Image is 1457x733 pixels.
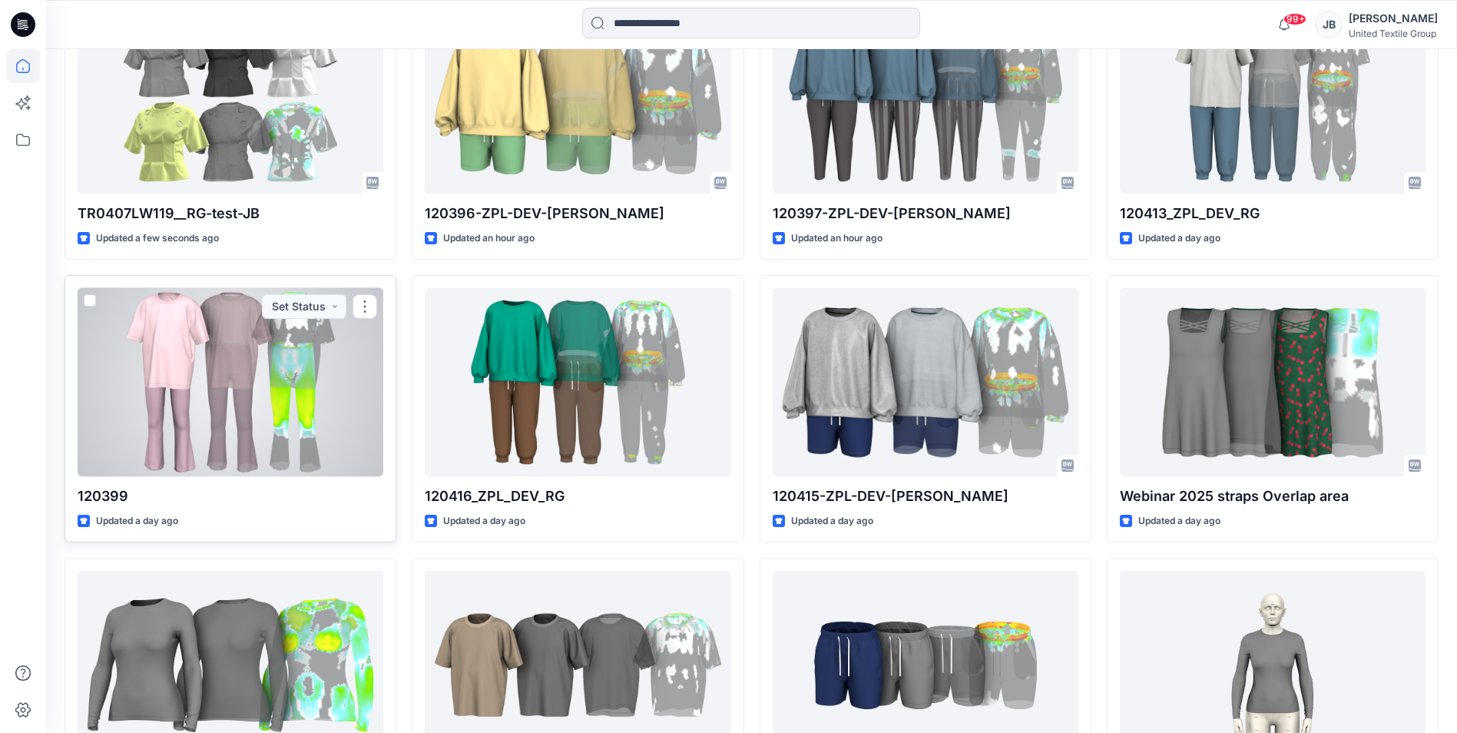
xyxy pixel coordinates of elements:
[1349,28,1438,39] div: United Textile Group
[1315,11,1343,38] div: JB
[1120,288,1426,476] a: Webinar 2025 straps Overlap area
[791,513,873,529] p: Updated a day ago
[78,486,383,507] p: 120399
[773,288,1078,476] a: 120415-ZPL-DEV-RG-JB
[425,203,730,224] p: 120396-ZPL-DEV-[PERSON_NAME]
[96,513,178,529] p: Updated a day ago
[1120,5,1426,194] a: 120413_ZPL_DEV_RG
[443,513,525,529] p: Updated a day ago
[1349,9,1438,28] div: [PERSON_NAME]
[78,288,383,476] a: 120399
[96,231,219,247] p: Updated a few seconds ago
[425,288,730,476] a: 120416_ZPL_DEV_RG
[443,231,535,247] p: Updated an hour ago
[78,203,383,224] p: TR0407LW119__RG-test-JB
[1120,203,1426,224] p: 120413_ZPL_DEV_RG
[78,5,383,194] a: TR0407LW119__RG-test-JB
[425,486,730,507] p: 120416_ZPL_DEV_RG
[773,5,1078,194] a: 120397-ZPL-DEV-RG-JB
[1138,513,1220,529] p: Updated a day ago
[1120,486,1426,507] p: Webinar 2025 straps Overlap area
[1283,13,1306,25] span: 99+
[773,203,1078,224] p: 120397-ZPL-DEV-[PERSON_NAME]
[1138,231,1220,247] p: Updated a day ago
[791,231,882,247] p: Updated an hour ago
[425,5,730,194] a: 120396-ZPL-DEV-RG-JB
[773,486,1078,507] p: 120415-ZPL-DEV-[PERSON_NAME]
